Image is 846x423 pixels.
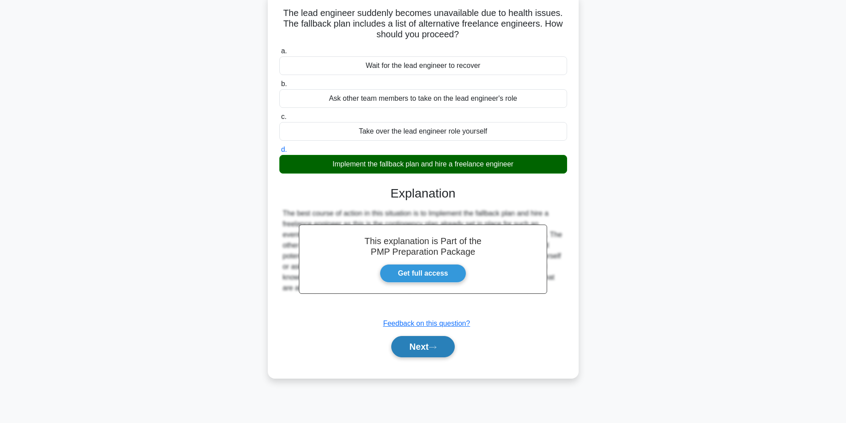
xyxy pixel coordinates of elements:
[283,208,564,293] div: The best course of action in this situation is to Implement the fallback plan and hire a freelanc...
[281,80,287,87] span: b.
[383,320,470,327] a: Feedback on this question?
[281,146,287,153] span: d.
[279,155,567,174] div: Implement the fallback plan and hire a freelance engineer
[281,47,287,55] span: a.
[279,122,567,141] div: Take over the lead engineer role yourself
[279,89,567,108] div: Ask other team members to take on the lead engineer's role
[279,56,567,75] div: Wait for the lead engineer to recover
[391,336,455,357] button: Next
[285,186,562,201] h3: Explanation
[281,113,286,120] span: c.
[278,8,568,40] h5: The lead engineer suddenly becomes unavailable due to health issues. The fallback plan includes a...
[380,264,466,283] a: Get full access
